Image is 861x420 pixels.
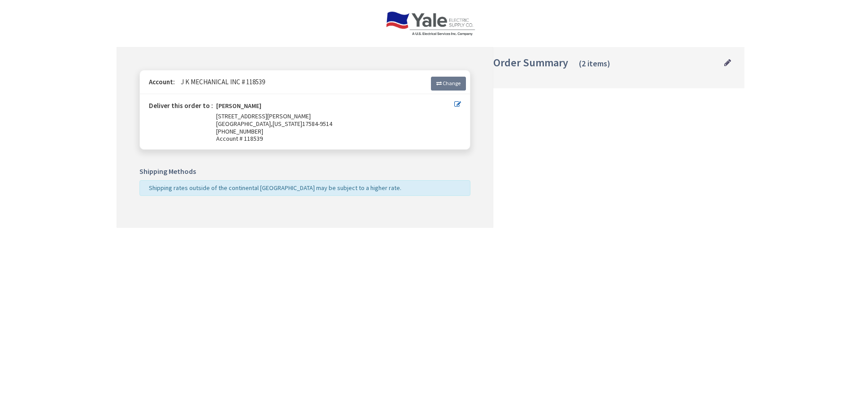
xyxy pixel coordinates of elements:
span: Account # 118539 [216,135,454,143]
img: Yale Electric Supply Co. [386,11,475,36]
strong: Deliver this order to : [149,101,213,110]
span: (2 items) [579,58,610,69]
h5: Shipping Methods [139,168,470,176]
span: Change [443,80,461,87]
span: Order Summary [493,56,568,69]
span: Shipping rates outside of the continental [GEOGRAPHIC_DATA] may be subject to a higher rate. [149,184,401,192]
strong: Account: [149,78,175,86]
span: [US_STATE] [273,120,302,128]
strong: [PERSON_NAME] [216,102,261,113]
span: [STREET_ADDRESS][PERSON_NAME] [216,112,311,120]
span: J K MECHANICAL INC # 118539 [176,78,265,86]
span: [PHONE_NUMBER] [216,127,263,135]
span: [GEOGRAPHIC_DATA], [216,120,273,128]
a: Change [431,77,466,90]
span: 17584-9514 [302,120,332,128]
